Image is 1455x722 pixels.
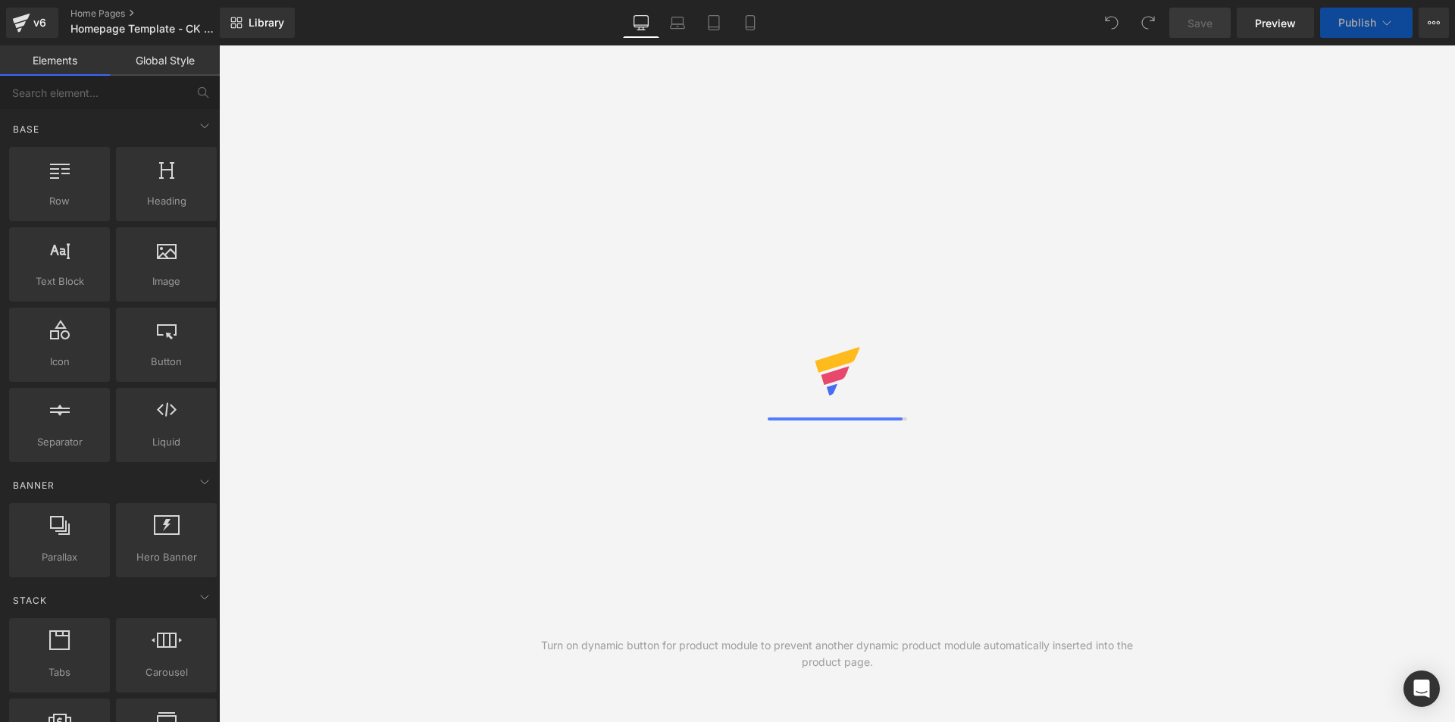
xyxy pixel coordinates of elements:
a: Home Pages [70,8,245,20]
button: Publish [1320,8,1413,38]
span: Banner [11,478,56,492]
div: Open Intercom Messenger [1403,670,1440,707]
span: Hero Banner [120,549,212,565]
a: New Library [220,8,295,38]
button: More [1419,8,1449,38]
a: v6 [6,8,58,38]
a: Desktop [623,8,659,38]
span: Publish [1338,17,1376,29]
span: Button [120,354,212,370]
button: Redo [1133,8,1163,38]
div: v6 [30,13,49,33]
span: Image [120,273,212,289]
span: Preview [1255,15,1296,31]
div: Turn on dynamic button for product module to prevent another dynamic product module automatically... [528,637,1147,670]
a: Preview [1237,8,1314,38]
button: Undo [1097,8,1127,38]
span: Heading [120,193,212,209]
a: Global Style [110,45,220,76]
a: Laptop [659,8,696,38]
span: Carousel [120,664,212,680]
span: Stack [11,593,48,608]
span: Icon [14,354,105,370]
span: Liquid [120,434,212,450]
span: Homepage Template - CK [DATE] [70,23,216,35]
span: Row [14,193,105,209]
a: Mobile [732,8,768,38]
span: Parallax [14,549,105,565]
span: Tabs [14,664,105,680]
span: Library [249,16,284,30]
span: Text Block [14,273,105,289]
span: Save [1187,15,1212,31]
span: Base [11,122,41,136]
span: Separator [14,434,105,450]
a: Tablet [696,8,732,38]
